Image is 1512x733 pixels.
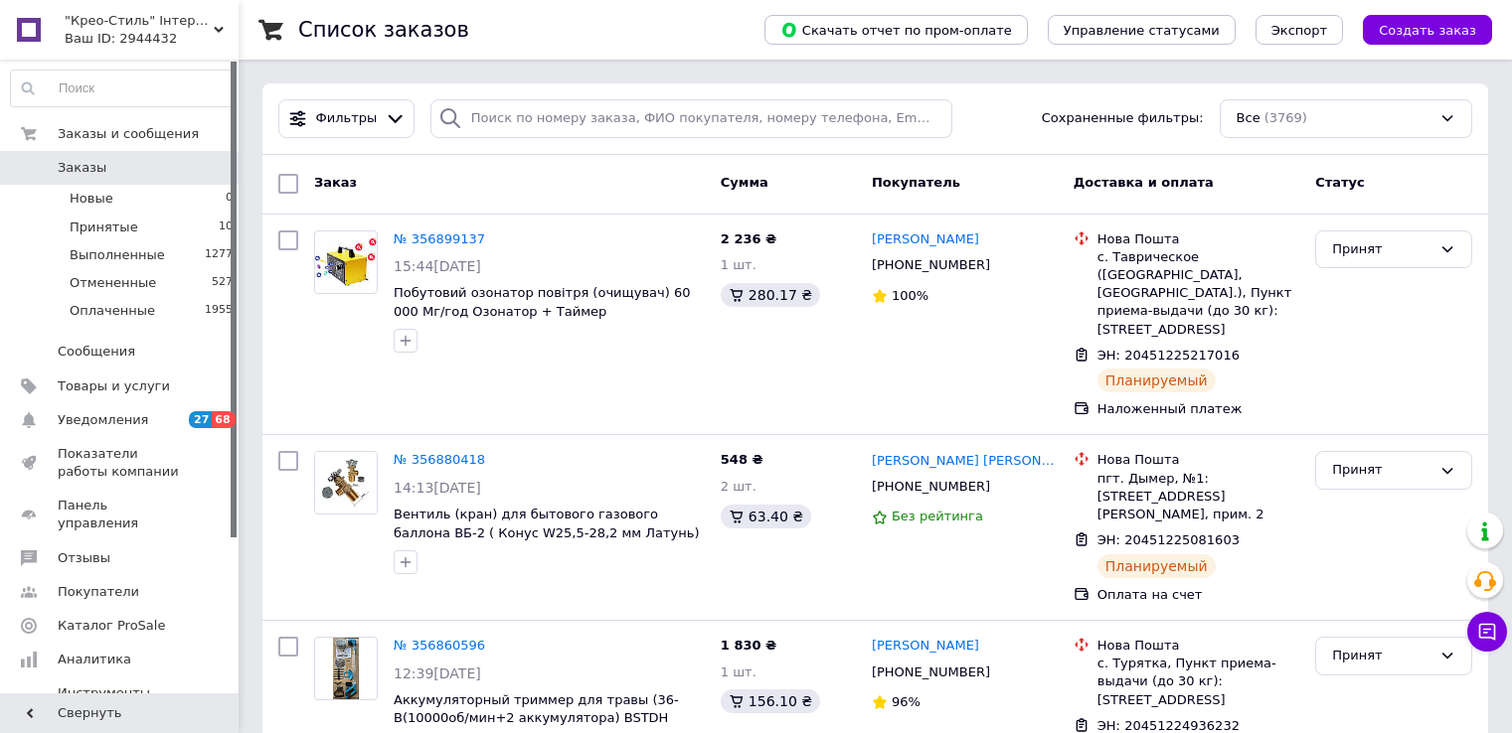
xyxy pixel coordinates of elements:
[1097,230,1299,248] div: Нова Пошта
[314,637,378,700] a: Фото товару
[872,637,979,656] a: [PERSON_NAME]
[1363,15,1492,45] button: Создать заказ
[70,219,138,236] span: Принятые
[1097,586,1299,604] div: Оплата на счет
[189,411,212,428] span: 27
[1379,23,1476,38] span: Создать заказ
[430,99,952,138] input: Поиск по номеру заказа, ФИО покупателя, номеру телефона, Email, номеру накладной
[394,285,691,319] a: Побутовий озонатор повітря (очищувач) 60 000 Мг/год Озонатор + Таймер
[721,452,763,467] span: 548 ₴
[394,480,481,496] span: 14:13[DATE]
[58,445,184,481] span: Показатели работы компании
[872,230,979,249] a: [PERSON_NAME]
[314,451,378,514] a: Фото товару
[70,274,156,292] span: Отмененные
[58,684,184,720] span: Инструменты вебмастера и SEO
[314,230,378,294] a: Фото товару
[1097,348,1240,363] span: ЭН: 20451225217016
[316,109,378,128] span: Фильтры
[868,252,994,278] div: [PHONE_NUMBER]
[314,175,357,190] span: Заказ
[70,190,113,208] span: Новые
[764,15,1028,45] button: Скачать отчет по пром-оплате
[65,12,214,30] span: "Крео-Стиль" Інтернет-магазин опалювального,економно-кліматичного обладнання та послуг
[872,175,960,190] span: Покупатель
[58,159,106,177] span: Заказы
[1097,637,1299,655] div: Нова Пошта
[11,71,234,106] input: Поиск
[298,18,469,42] h1: Список заказов
[1332,460,1431,481] div: Принят
[1097,718,1240,733] span: ЭН: 20451224936232
[315,237,377,285] img: Фото товару
[721,175,768,190] span: Сумма
[219,219,233,236] span: 10
[721,638,776,653] span: 1 830 ₴
[1074,175,1214,190] span: Доставка и оплата
[868,474,994,500] div: [PHONE_NUMBER]
[212,411,235,428] span: 68
[58,497,184,532] span: Панель управления
[58,377,170,395] span: Товары и услуги
[872,452,1058,471] a: [PERSON_NAME] [PERSON_NAME]
[892,288,928,303] span: 100%
[1097,451,1299,469] div: Нова Пошта
[70,246,165,264] span: Выполненные
[333,638,359,699] img: Фото товару
[394,638,485,653] a: № 356860596
[70,302,155,320] span: Оплаченные
[58,549,110,567] span: Отзывы
[1097,554,1216,578] div: Планируемый
[212,274,233,292] span: 527
[1237,109,1260,128] span: Все
[721,283,820,307] div: 280.17 ₴
[1097,655,1299,709] div: с. Турятка, Пункт приема-выдачи (до 30 кг): [STREET_ADDRESS]
[1332,646,1431,666] div: Принят
[892,509,983,523] span: Без рейтинга
[868,660,994,685] div: [PHONE_NUMBER]
[394,258,481,274] span: 15:44[DATE]
[394,665,481,681] span: 12:39[DATE]
[58,583,139,601] span: Покупатели
[721,505,811,528] div: 63.40 ₴
[1315,175,1365,190] span: Статус
[394,507,700,540] a: Вентиль (кран) для бытового газового баллона ВБ-2 ( Конус W25,5-28,2 мм Латунь)
[721,231,776,246] span: 2 236 ₴
[1048,15,1236,45] button: Управление статусами
[394,231,485,246] a: № 356899137
[394,452,485,467] a: № 356880418
[1256,15,1343,45] button: Экспорт
[721,257,756,272] span: 1 шт.
[1332,239,1431,260] div: Принят
[892,694,921,709] span: 96%
[315,452,377,513] img: Фото товару
[205,302,233,320] span: 1955
[1097,248,1299,339] div: с. Таврическое ([GEOGRAPHIC_DATA], [GEOGRAPHIC_DATA].), Пункт приема-выдачи (до 30 кг): [STREET_A...
[58,125,199,143] span: Заказы и сообщения
[1097,368,1216,392] div: Планируемый
[1343,22,1492,37] a: Создать заказ
[721,664,756,679] span: 1 шт.
[1467,612,1507,652] button: Чат с покупателем
[58,617,165,635] span: Каталог ProSale
[780,21,1012,39] span: Скачать отчет по пром-оплате
[721,479,756,494] span: 2 шт.
[1042,109,1204,128] span: Сохраненные фильтры:
[1271,23,1327,38] span: Экспорт
[226,190,233,208] span: 0
[205,246,233,264] span: 1277
[1264,110,1307,125] span: (3769)
[58,343,135,361] span: Сообщения
[58,411,148,429] span: Уведомления
[721,689,820,713] div: 156.10 ₴
[1064,23,1220,38] span: Управление статусами
[58,651,131,668] span: Аналитика
[1097,470,1299,524] div: пгт. Дымер, №1: [STREET_ADDRESS][PERSON_NAME], прим. 2
[1097,400,1299,418] div: Наложенный платеж
[65,30,239,48] div: Ваш ID: 2944432
[1097,532,1240,547] span: ЭН: 20451225081603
